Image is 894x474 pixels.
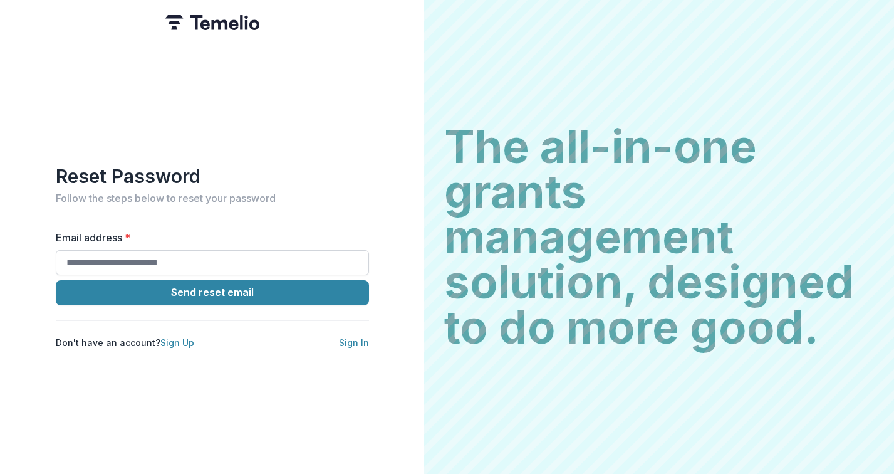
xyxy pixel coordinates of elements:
label: Email address [56,230,361,245]
p: Don't have an account? [56,336,194,349]
a: Sign In [339,337,369,348]
img: Temelio [165,15,259,30]
button: Send reset email [56,280,369,305]
h1: Reset Password [56,165,369,187]
h2: Follow the steps below to reset your password [56,192,369,204]
a: Sign Up [160,337,194,348]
